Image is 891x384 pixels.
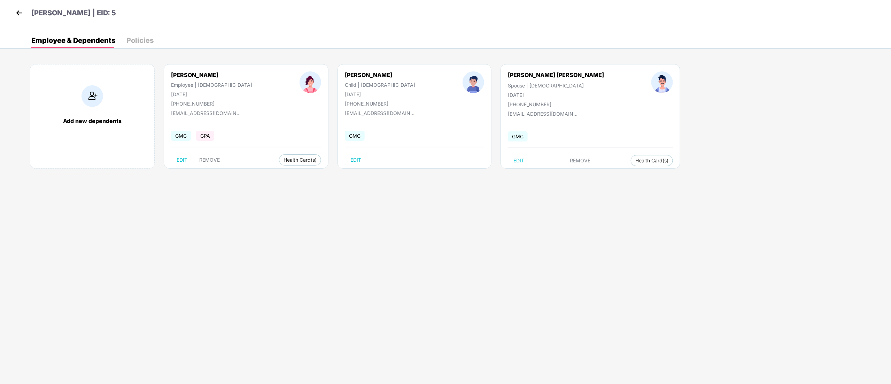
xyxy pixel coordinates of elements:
div: [PHONE_NUMBER] [345,101,415,107]
div: [EMAIL_ADDRESS][DOMAIN_NAME] [171,110,241,116]
img: profileImage [463,71,484,93]
div: Spouse | [DEMOGRAPHIC_DATA] [508,83,604,89]
p: [PERSON_NAME] | EID: 5 [31,8,116,18]
div: [PHONE_NUMBER] [508,101,604,107]
img: profileImage [300,71,321,93]
div: [PHONE_NUMBER] [171,101,252,107]
div: [PERSON_NAME] [PERSON_NAME] [508,71,604,78]
button: Health Card(s) [279,154,321,166]
div: Employee | [DEMOGRAPHIC_DATA] [171,82,252,88]
div: Employee & Dependents [31,37,115,44]
button: EDIT [508,155,530,166]
div: [EMAIL_ADDRESS][DOMAIN_NAME] [508,111,578,117]
div: Policies [126,37,154,44]
button: REMOVE [565,155,596,166]
div: [PERSON_NAME] [345,71,415,78]
span: GPA [196,131,214,141]
button: EDIT [171,154,193,166]
span: EDIT [177,157,187,163]
img: back [14,8,24,18]
div: [PERSON_NAME] [171,71,252,78]
span: EDIT [350,157,361,163]
div: Add new dependents [37,117,147,124]
div: Child | [DEMOGRAPHIC_DATA] [345,82,415,88]
span: REMOVE [199,157,220,163]
span: GMC [171,131,191,141]
button: EDIT [345,154,367,166]
span: REMOVE [570,158,591,163]
div: [DATE] [171,91,252,97]
img: profileImage [651,71,673,93]
span: Health Card(s) [284,158,317,162]
img: addIcon [82,85,103,107]
div: [DATE] [345,91,415,97]
span: Health Card(s) [635,159,668,162]
button: Health Card(s) [631,155,673,166]
div: [EMAIL_ADDRESS][DOMAIN_NAME] [345,110,414,116]
span: EDIT [513,158,524,163]
div: [DATE] [508,92,604,98]
button: REMOVE [194,154,225,166]
span: GMC [508,131,528,141]
span: GMC [345,131,365,141]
